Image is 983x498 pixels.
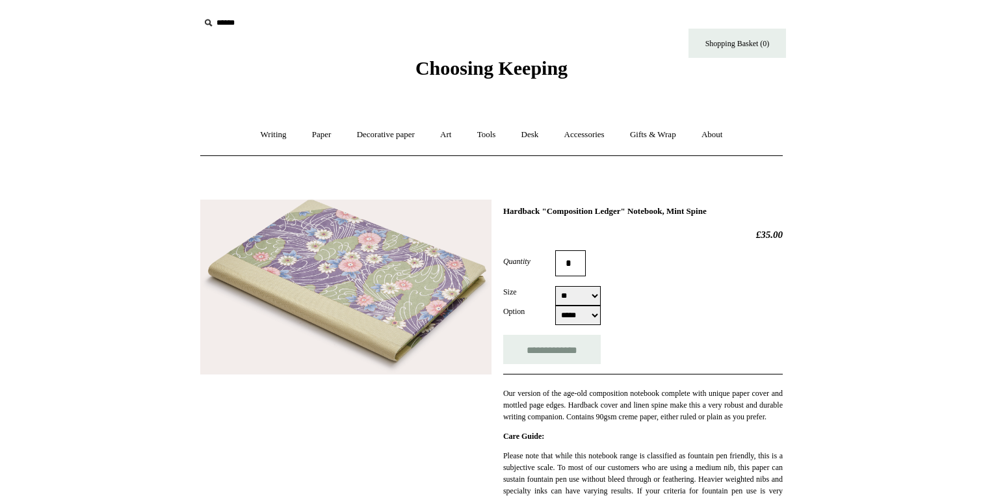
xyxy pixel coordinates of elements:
[465,118,508,152] a: Tools
[503,229,783,241] h2: £35.00
[428,118,463,152] a: Art
[249,118,298,152] a: Writing
[345,118,426,152] a: Decorative paper
[510,118,551,152] a: Desk
[415,57,568,79] span: Choosing Keeping
[690,118,735,152] a: About
[503,306,555,317] label: Option
[618,118,688,152] a: Gifts & Wrap
[503,432,544,441] strong: Care Guide:
[553,118,616,152] a: Accessories
[503,206,783,216] h1: Hardback "Composition Ledger" Notebook, Mint Spine
[503,387,783,423] p: Our version of the age-old composition notebook complete with unique paper cover and mottled page...
[300,118,343,152] a: Paper
[415,68,568,77] a: Choosing Keeping
[503,256,555,267] label: Quantity
[688,29,786,58] a: Shopping Basket (0)
[503,286,555,298] label: Size
[200,200,491,375] img: Hardback "Composition Ledger" Notebook, Mint Spine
